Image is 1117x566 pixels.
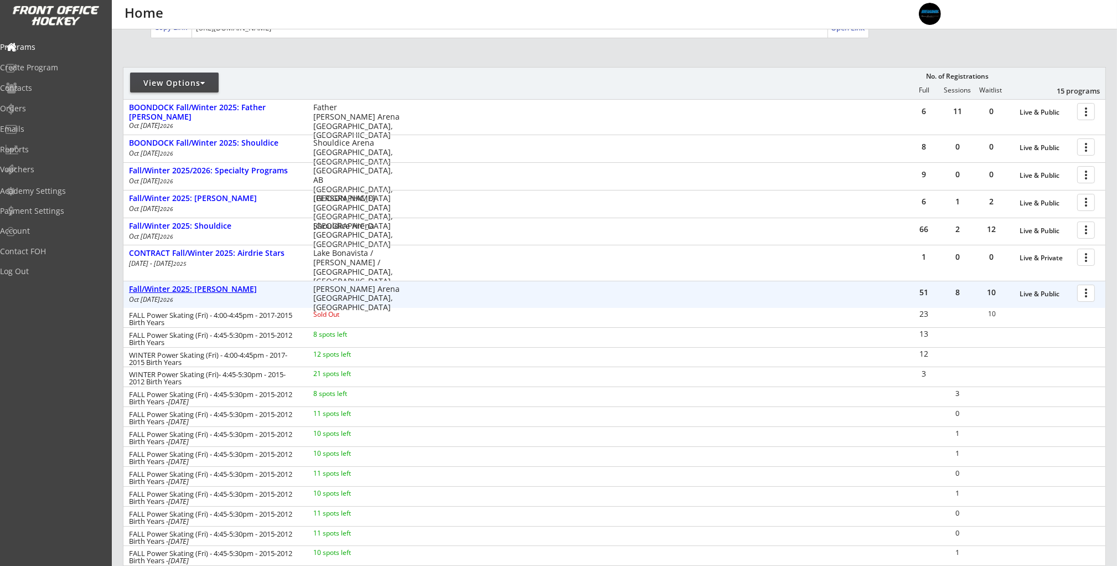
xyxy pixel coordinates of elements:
div: 8 [907,143,940,151]
div: Live & Public [1020,172,1072,179]
div: 0 [941,143,974,151]
button: more_vert [1077,138,1095,156]
div: Live & Private [1020,254,1072,262]
div: 13 [908,330,940,338]
div: Oct [DATE] [129,233,298,240]
div: 10 spots left [313,549,385,556]
div: FALL Power Skating (Fri) - 4:45-5:30pm - 2015-2012 Birth Years - [129,451,298,465]
div: 11 spots left [313,410,385,417]
div: FALL Power Skating (Fri) - 4:45-5:30pm - 2015-2012 Birth Years - [129,391,298,405]
button: more_vert [1077,103,1095,120]
div: 8 spots left [313,390,385,397]
button: more_vert [1077,249,1095,266]
div: Live & Public [1020,109,1072,116]
div: FALL Power Skating (Fri) - 4:45-5:30pm - 2015-2012 Birth Years [129,332,298,346]
em: 2026 [160,122,173,130]
div: 1 [907,253,940,261]
div: 6 [907,107,940,115]
div: 2 [975,198,1008,205]
div: Fall/Winter 2025: Shouldice [129,222,302,231]
div: 6 [907,198,940,205]
div: 12 [908,350,940,358]
em: [DATE] [168,516,189,526]
em: [DATE] [168,536,189,546]
div: Full [907,86,940,94]
div: BOONDOCK Fall/Winter 2025: Shouldice [129,138,302,148]
div: 10 spots left [313,430,385,437]
div: 1 [941,490,974,497]
div: 8 spots left [313,331,385,338]
em: 2026 [160,296,173,303]
div: 66 [907,225,940,233]
div: Oct [DATE] [129,178,298,184]
div: Fall/Winter 2025/2026: Specialty Programs [129,166,302,176]
div: 0 [941,171,974,178]
div: 11 spots left [313,470,385,477]
div: Live & Public [1020,144,1072,152]
div: Shouldice Arena [GEOGRAPHIC_DATA], [GEOGRAPHIC_DATA] [313,222,400,249]
button: more_vert [1077,166,1095,183]
em: [DATE] [168,456,189,466]
em: [DATE] [168,416,189,426]
div: 0 [941,410,974,417]
div: 3 [908,370,940,378]
div: Oct [DATE] [129,150,298,157]
div: 1 [941,450,974,457]
div: WINTER Power Skating (Fri) - 4:00-4:45pm - 2017-2015 Birth Years [129,352,298,366]
div: 10 [976,311,1009,317]
div: 21 spots left [313,371,385,377]
div: FALL Power Skating (Fri) - 4:45-5:30pm - 2015-2012 Birth Years - [129,491,298,505]
div: 11 [941,107,974,115]
div: 15 programs [1042,86,1100,96]
div: FALL Power Skating (Fri) - 4:45-5:30pm - 2015-2012 Birth Years - [129,511,298,525]
button: more_vert [1077,222,1095,239]
div: 51 [907,289,940,296]
div: 0 [975,107,1008,115]
div: FALL Power Skating (Fri) - 4:45-5:30pm - 2015-2012 Birth Years - [129,550,298,564]
div: FALL Power Skating (Fri) - 4:45-5:30pm - 2015-2012 Birth Years - [129,531,298,545]
div: [PERSON_NAME][GEOGRAPHIC_DATA] [GEOGRAPHIC_DATA], [GEOGRAPHIC_DATA] [313,194,400,231]
div: [DATE] - [DATE] [129,260,298,267]
div: FALL Power Skating (Fri) - 4:00-4:45pm - 2017-2015 Birth Years [129,312,298,326]
div: View Options [130,78,219,89]
div: [GEOGRAPHIC_DATA], AB [GEOGRAPHIC_DATA], [GEOGRAPHIC_DATA] [313,166,400,203]
div: Sessions [941,86,974,94]
div: Oct [DATE] [129,205,298,212]
div: 0 [941,510,974,517]
button: more_vert [1077,194,1095,211]
div: 9 [907,171,940,178]
div: [PERSON_NAME] Arena [GEOGRAPHIC_DATA], [GEOGRAPHIC_DATA] [313,285,400,312]
div: Fall/Winter 2025: [PERSON_NAME] [129,194,302,203]
div: Father [PERSON_NAME] Arena [GEOGRAPHIC_DATA], [GEOGRAPHIC_DATA] [313,103,400,140]
em: 2026 [160,205,173,213]
div: Open Link [831,23,866,33]
div: Live & Public [1020,227,1072,235]
div: Oct [DATE] [129,296,298,303]
div: 12 spots left [313,351,385,358]
div: Lake Bonavista / [PERSON_NAME] / [GEOGRAPHIC_DATA], [GEOGRAPHIC_DATA] [313,249,400,286]
button: more_vert [1077,285,1095,302]
div: WINTER Power Skating (Fri)- 4:45-5:30pm - 2015-2012 Birth Years [129,371,298,385]
div: Shouldice Arena [GEOGRAPHIC_DATA], [GEOGRAPHIC_DATA] [313,138,400,166]
em: 2026 [160,177,173,185]
div: 0 [941,470,974,477]
div: 11 spots left [313,530,385,537]
em: [DATE] [168,496,189,506]
div: FALL Power Skating (Fri) - 4:45-5:30pm - 2015-2012 Birth Years - [129,411,298,425]
div: 1 [941,198,974,205]
em: [DATE] [168,436,189,446]
div: 8 [941,289,974,296]
div: 0 [975,171,1008,178]
div: No. of Registrations [923,73,991,80]
div: 12 [975,225,1008,233]
div: 2 [941,225,974,233]
div: 3 [941,390,974,397]
div: BOONDOCK Fall/Winter 2025: Father [PERSON_NAME] [129,103,302,122]
div: Live & Public [1020,199,1072,207]
em: [DATE] [168,555,189,565]
div: 10 [975,289,1008,296]
em: 2026 [160,233,173,240]
div: 0 [975,253,1008,261]
div: 1 [941,430,974,437]
em: 2025 [173,260,187,267]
